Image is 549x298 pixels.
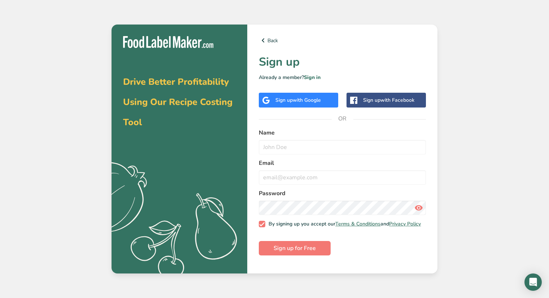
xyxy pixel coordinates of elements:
[259,170,426,185] input: email@example.com
[363,96,414,104] div: Sign up
[259,36,426,45] a: Back
[380,97,414,104] span: with Facebook
[275,96,321,104] div: Sign up
[389,220,421,227] a: Privacy Policy
[259,140,426,154] input: John Doe
[335,220,380,227] a: Terms & Conditions
[259,159,426,167] label: Email
[304,74,321,81] a: Sign in
[265,221,421,227] span: By signing up you accept our and
[123,76,232,128] span: Drive Better Profitability Using Our Recipe Costing Tool
[293,97,321,104] span: with Google
[274,244,316,253] span: Sign up for Free
[259,189,426,198] label: Password
[332,108,353,130] span: OR
[259,53,426,71] h1: Sign up
[259,74,426,81] p: Already a member?
[259,241,331,255] button: Sign up for Free
[259,128,426,137] label: Name
[524,273,542,291] div: Open Intercom Messenger
[123,36,213,48] img: Food Label Maker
